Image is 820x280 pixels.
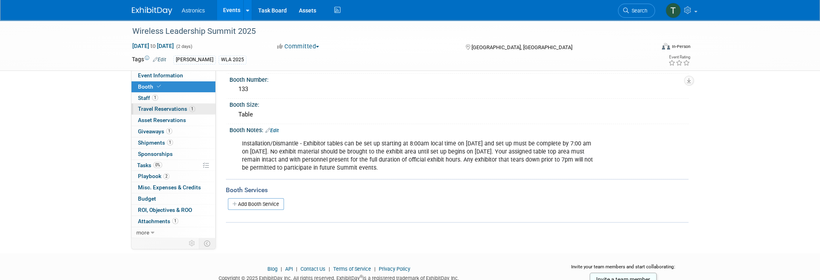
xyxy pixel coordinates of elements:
[267,266,278,272] a: Blog
[666,3,681,18] img: Tiffany Branin
[236,136,600,176] div: Installation/Dismantle - Exhibitor tables can be set up starting at 8:00am local time on [DATE] a...
[129,24,643,39] div: Wireless Leadership Summit 2025
[279,266,284,272] span: |
[131,205,215,216] a: ROI, Objectives & ROO
[173,56,216,64] div: [PERSON_NAME]
[265,128,279,133] a: Edit
[131,171,215,182] a: Playbook2
[138,83,163,90] span: Booth
[138,151,173,157] span: Sponsorships
[132,42,174,50] span: [DATE] [DATE]
[131,104,215,114] a: Travel Reservations1
[228,198,284,210] a: Add Booth Service
[230,124,689,135] div: Booth Notes:
[189,106,195,112] span: 1
[131,193,215,204] a: Budget
[285,266,293,272] a: API
[131,93,215,104] a: Staff1
[138,106,195,112] span: Travel Reservations
[131,160,215,171] a: Tasks0%
[558,263,689,276] div: Invite your team members and start collaborating:
[138,207,192,213] span: ROI, Objectives & ROO
[163,173,169,179] span: 2
[138,128,172,135] span: Giveaways
[327,266,332,272] span: |
[226,186,689,195] div: Booth Services
[472,44,572,50] span: [GEOGRAPHIC_DATA], [GEOGRAPHIC_DATA]
[149,43,157,49] span: to
[629,8,647,14] span: Search
[167,139,173,145] span: 1
[131,149,215,160] a: Sponsorships
[230,74,689,84] div: Booth Number:
[379,266,410,272] a: Privacy Policy
[333,266,371,272] a: Terms of Service
[199,238,215,249] td: Toggle Event Tabs
[138,117,186,123] span: Asset Reservations
[131,81,215,92] a: Booth
[136,229,149,236] span: more
[131,115,215,126] a: Asset Reservations
[185,238,199,249] td: Personalize Event Tab Strip
[300,266,325,272] a: Contact Us
[274,42,322,51] button: Committed
[360,274,363,279] sup: ®
[132,55,166,64] td: Tags
[153,162,162,168] span: 0%
[131,216,215,227] a: Attachments1
[137,162,162,168] span: Tasks
[236,83,682,95] div: 133
[138,195,156,202] span: Budget
[618,4,655,18] a: Search
[138,139,173,146] span: Shipments
[131,126,215,137] a: Giveaways1
[131,70,215,81] a: Event Information
[132,7,172,15] img: ExhibitDay
[138,173,169,179] span: Playbook
[131,182,215,193] a: Misc. Expenses & Credits
[230,99,689,109] div: Booth Size:
[138,218,178,224] span: Attachments
[153,57,166,62] a: Edit
[175,44,192,49] span: (2 days)
[607,42,691,54] div: Event Format
[671,44,690,50] div: In-Person
[372,266,378,272] span: |
[131,227,215,238] a: more
[294,266,299,272] span: |
[172,218,178,224] span: 1
[152,95,158,101] span: 1
[219,56,246,64] div: WLA 2025
[138,95,158,101] span: Staff
[668,55,690,59] div: Event Rating
[166,128,172,134] span: 1
[131,137,215,148] a: Shipments1
[138,184,201,191] span: Misc. Expenses & Credits
[236,108,682,121] div: Table
[157,84,161,89] i: Booth reservation complete
[182,7,205,14] span: Astronics
[138,72,183,79] span: Event Information
[662,43,670,50] img: Format-Inperson.png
